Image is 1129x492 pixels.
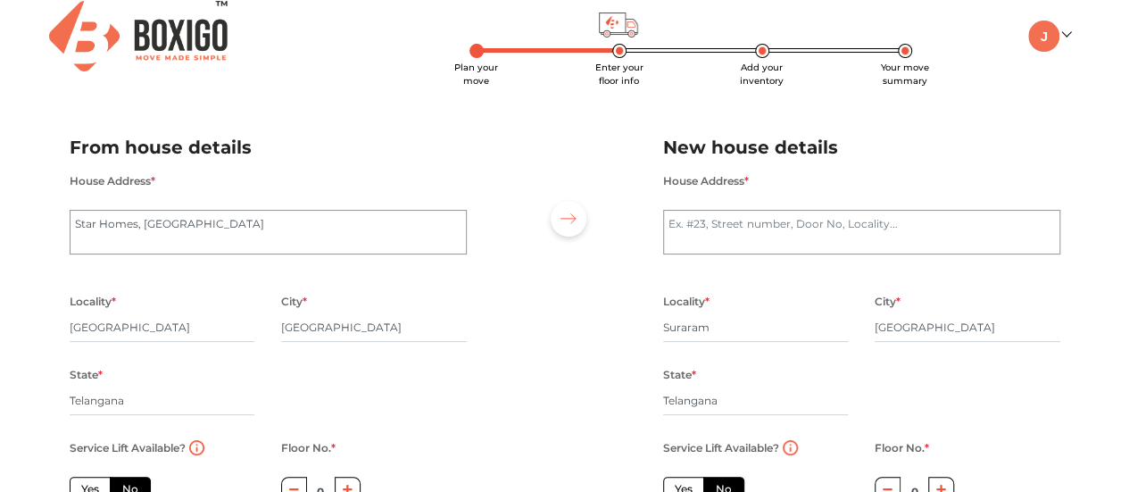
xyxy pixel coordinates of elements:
label: Locality [70,290,116,313]
label: Service Lift Available? [70,437,186,460]
label: State [663,363,696,387]
label: House Address [70,170,155,193]
label: Floor No. [875,437,929,460]
label: Locality [663,290,710,313]
label: State [70,363,103,387]
span: Enter your floor info [595,62,643,87]
label: Floor No. [281,437,336,460]
img: Boxigo [49,1,228,71]
span: Plan your move [454,62,498,87]
label: City [281,290,307,313]
label: Service Lift Available? [663,437,779,460]
label: House Address [663,170,749,193]
label: City [875,290,901,313]
h2: From house details [70,133,467,163]
span: Add your inventory [740,62,784,87]
span: Your move summary [881,62,929,87]
textarea: Star Homes, [GEOGRAPHIC_DATA] [70,210,467,254]
h2: New house details [663,133,1060,163]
